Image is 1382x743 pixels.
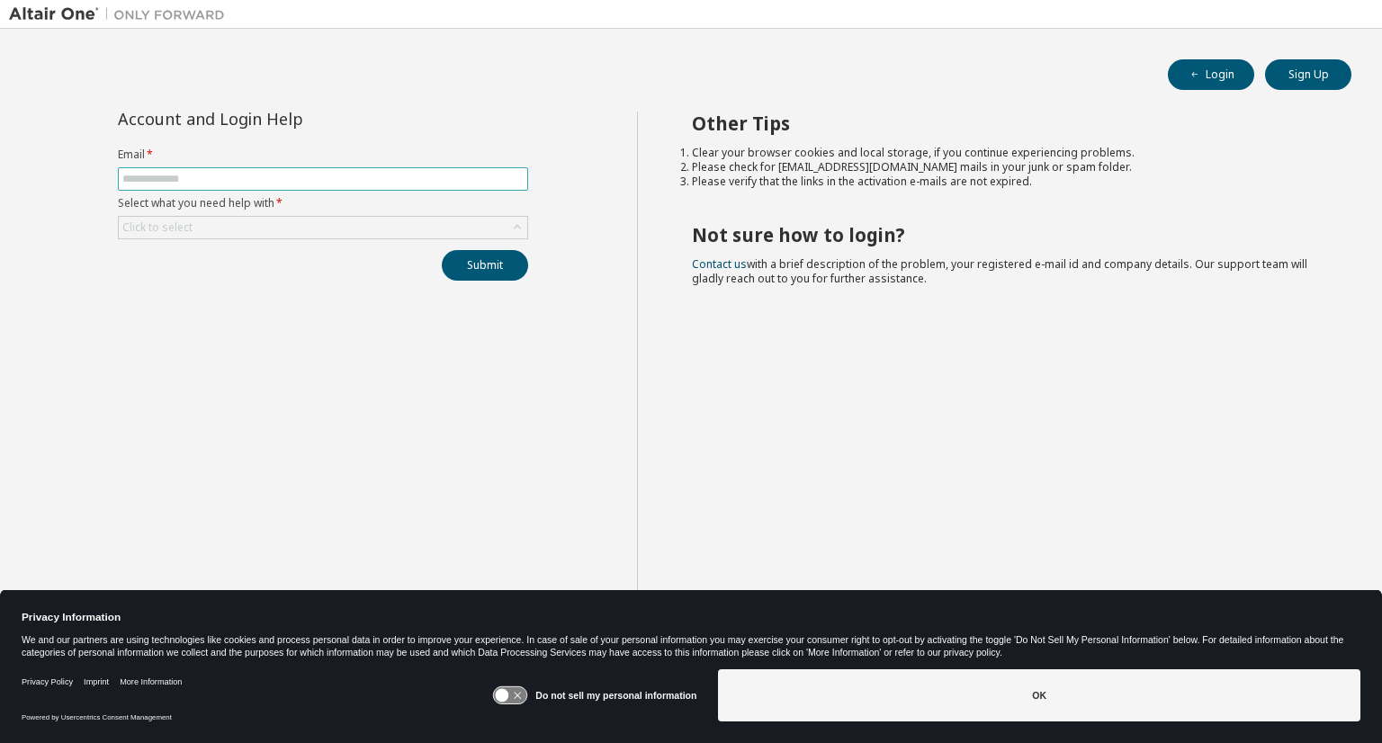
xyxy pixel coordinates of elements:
li: Please check for [EMAIL_ADDRESS][DOMAIN_NAME] mails in your junk or spam folder. [692,160,1320,175]
button: Login [1168,59,1254,90]
a: Contact us [692,256,747,272]
div: Click to select [119,217,527,238]
button: Sign Up [1265,59,1351,90]
span: with a brief description of the problem, your registered e-mail id and company details. Our suppo... [692,256,1307,286]
div: Click to select [122,220,193,235]
li: Clear your browser cookies and local storage, if you continue experiencing problems. [692,146,1320,160]
div: Account and Login Help [118,112,446,126]
label: Select what you need help with [118,196,528,210]
label: Email [118,148,528,162]
li: Please verify that the links in the activation e-mails are not expired. [692,175,1320,189]
h2: Other Tips [692,112,1320,135]
button: Submit [442,250,528,281]
h2: Not sure how to login? [692,223,1320,246]
img: Altair One [9,5,234,23]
